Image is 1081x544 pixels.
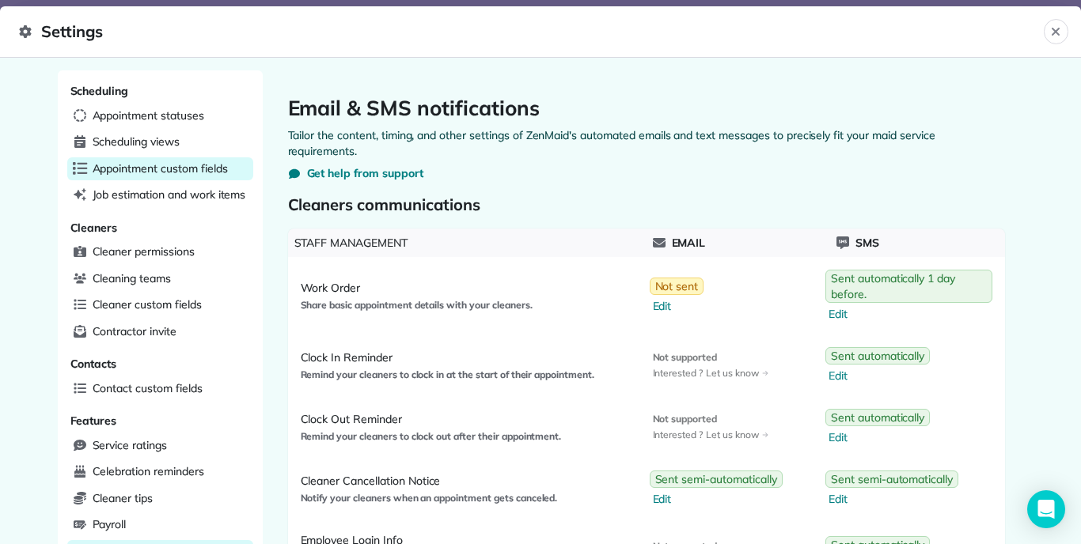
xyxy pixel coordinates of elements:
[70,84,129,98] span: Scheduling
[67,104,253,128] a: Appointment statuses
[67,293,253,317] a: Cleaner custom fields
[67,513,253,537] a: Payroll
[93,323,176,339] span: Contractor invite
[93,463,204,479] span: Celebration reminders
[301,473,634,489] span: Cleaner Cancellation Notice
[653,298,704,314] span: Edit
[831,348,924,364] span: Sent automatically
[67,267,253,291] a: Cleaning teams
[831,410,924,425] span: Sent automatically
[93,380,203,396] span: Contact custom fields
[301,368,634,381] span: Remind your cleaners to clock in at the start of their appointment.
[822,464,965,513] a: Sent semi-automaticallyEdit
[655,471,777,487] span: Sent semi-automatically
[706,367,768,380] span: Let us know
[93,297,202,312] span: Cleaner custom fields
[647,406,775,448] a: Not supportedInterested ?Let us know
[653,413,768,425] span: Not supported
[653,429,704,441] span: Interested ?
[93,437,167,453] span: Service ratings
[301,411,634,427] span: Clock Out Reminder
[653,491,783,507] span: Edit
[829,491,958,507] span: Edit
[1027,490,1065,528] div: Open Intercom Messenger
[655,278,699,294] span: Not sent
[647,345,775,386] a: Not supportedInterested ?Let us know
[67,460,253,484] a: Celebration reminders
[288,165,423,181] button: Get help from support
[301,299,634,312] span: Share basic appointment details with your cleaners.
[855,235,879,251] span: Sms
[67,487,253,511] a: Cleaner tips
[70,221,118,235] span: Cleaners
[67,434,253,458] a: Service ratings
[93,108,204,123] span: Appointment statuses
[67,183,253,207] a: Job estimation and work items
[706,429,768,441] span: Let us know
[288,127,1005,159] p: Tailor the content, timing, and other settings of ZenMaid's automated emails and text messages to...
[301,280,634,296] span: Work Order
[301,349,634,365] span: Clock In Reminder
[829,368,930,383] span: Edit
[829,429,930,445] span: Edit
[93,244,195,259] span: Cleaner permissions
[93,490,154,506] span: Cleaner tips
[831,270,987,302] span: Sent automatically 1 day before.
[93,161,228,176] span: Appointment custom fields
[1044,19,1068,44] button: Close
[70,414,117,428] span: Features
[829,306,992,322] span: Edit
[67,157,253,181] a: Appointment custom fields
[647,271,711,320] a: Not sentEdit
[93,270,171,286] span: Cleaning teams
[301,430,634,443] span: Remind your cleaners to clock out after their appointment.
[19,19,1044,44] span: Settings
[70,357,117,371] span: Contacts
[67,320,253,344] a: Contractor invite
[307,165,423,181] span: Get help from support
[647,464,789,513] a: Sent semi-automaticallyEdit
[301,492,634,504] span: Notify your cleaners when an appointment gets canceled.
[294,235,647,251] span: Staff Management
[653,351,768,364] span: Not supported
[822,341,936,390] a: Sent automaticallyEdit
[93,516,127,532] span: Payroll
[288,96,1005,121] h1: Email & SMS notifications
[822,402,936,451] a: Sent automaticallyEdit
[288,194,1005,216] span: Cleaners communications
[831,471,953,487] span: Sent semi-automatically
[67,377,253,401] a: Contact custom fields
[672,235,706,251] span: Email
[653,367,704,380] span: Interested ?
[93,187,246,202] span: Job estimation and work items
[67,240,253,264] a: Cleaner permissions
[67,130,253,154] a: Scheduling views
[93,134,180,149] span: Scheduling views
[822,263,999,328] a: Sent automatically 1 day before.Edit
